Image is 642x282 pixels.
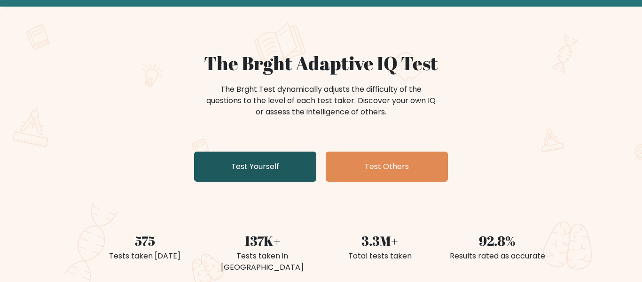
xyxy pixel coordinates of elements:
div: Tests taken in [GEOGRAPHIC_DATA] [209,250,315,273]
a: Test Yourself [194,152,316,182]
a: Test Others [326,152,448,182]
div: Results rated as accurate [444,250,550,262]
div: 575 [92,231,198,250]
div: 3.3M+ [327,231,433,250]
div: Total tests taken [327,250,433,262]
div: 137K+ [209,231,315,250]
div: 92.8% [444,231,550,250]
h1: The Brght Adaptive IQ Test [92,52,550,74]
div: The Brght Test dynamically adjusts the difficulty of the questions to the level of each test take... [204,84,438,118]
div: Tests taken [DATE] [92,250,198,262]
